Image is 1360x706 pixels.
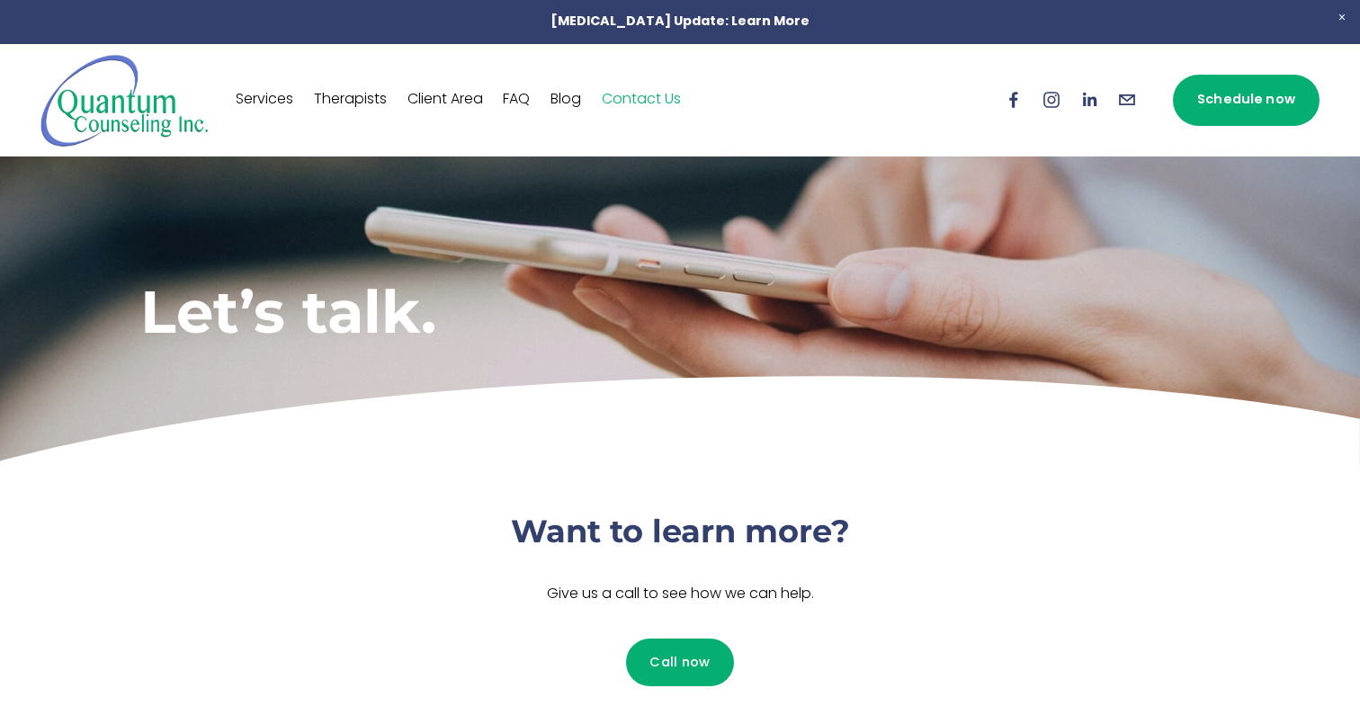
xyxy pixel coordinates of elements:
[1042,90,1061,110] a: Instagram
[407,85,483,114] a: Client Area
[236,85,293,114] a: Services
[1079,90,1099,110] a: LinkedIn
[626,639,735,686] a: Call now
[1004,90,1024,110] a: Facebook
[410,511,950,553] h3: Want to learn more?
[410,582,950,608] p: Give us a call to see how we can help.
[1117,90,1137,110] a: info@quantumcounselinginc.com
[140,275,950,347] h1: Let’s talk.
[314,85,387,114] a: Therapists
[602,85,681,114] a: Contact Us
[40,53,209,147] img: Quantum Counseling Inc. | Change starts here.
[550,85,581,114] a: Blog
[503,85,530,114] a: FAQ
[1173,75,1319,126] a: Schedule now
